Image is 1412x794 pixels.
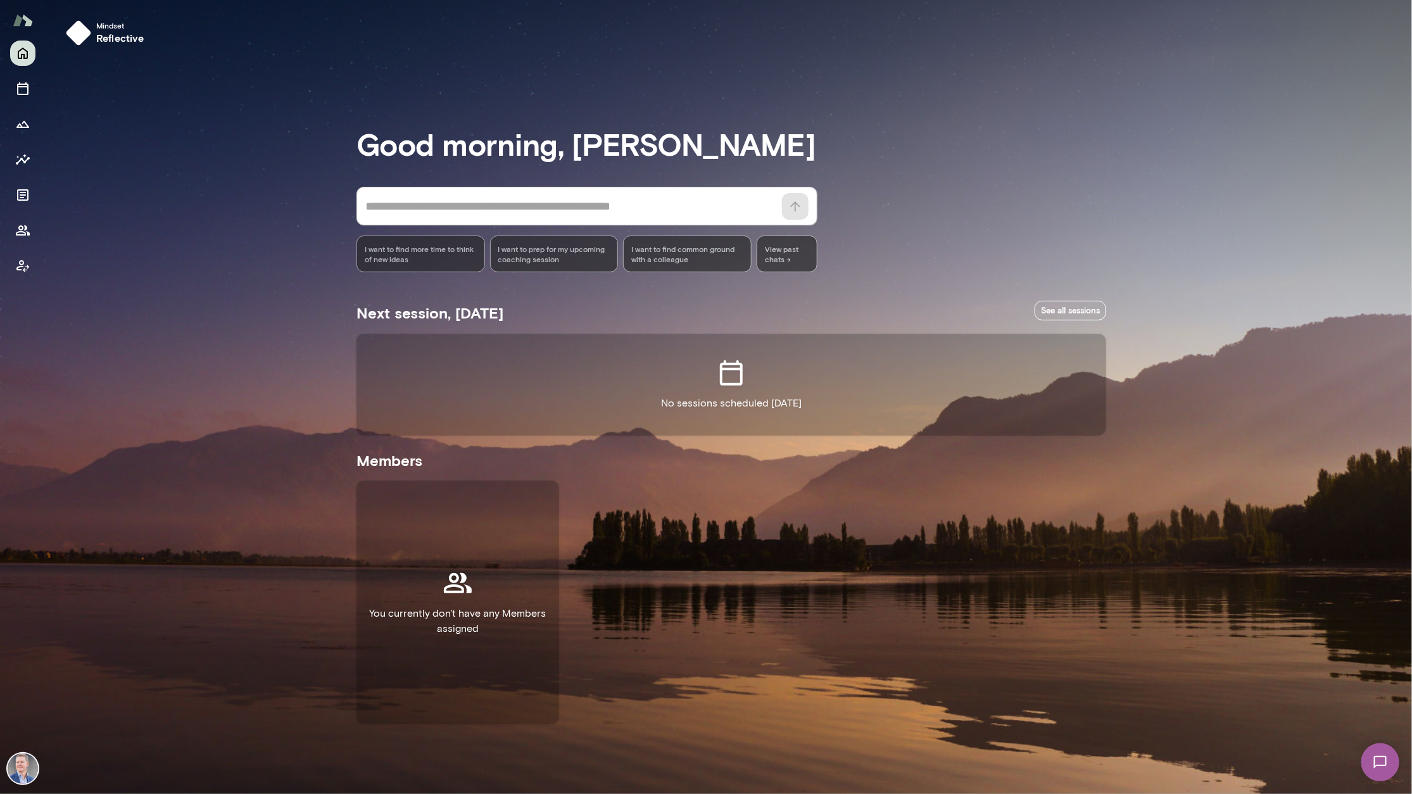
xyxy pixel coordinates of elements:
button: Client app [10,253,35,279]
h5: Next session, [DATE] [356,303,503,323]
h5: Members [356,450,1106,470]
div: I want to find common ground with a colleague [623,236,752,272]
button: Mindsetreflective [61,15,154,51]
button: Growth Plan [10,111,35,137]
p: You currently don't have any Members assigned [367,606,549,636]
button: Documents [10,182,35,208]
button: Insights [10,147,35,172]
h6: reflective [96,30,144,46]
span: I want to find more time to think of new ideas [365,244,477,264]
img: Mento [13,8,33,32]
p: No sessions scheduled [DATE] [661,396,802,411]
img: mindset [66,20,91,46]
img: Matt Lane [8,753,38,784]
span: Mindset [96,20,144,30]
span: I want to find common ground with a colleague [631,244,743,264]
button: Home [10,41,35,66]
div: I want to prep for my upcoming coaching session [490,236,619,272]
a: See all sessions [1035,301,1106,320]
span: View past chats -> [757,236,817,272]
div: I want to find more time to think of new ideas [356,236,485,272]
span: I want to prep for my upcoming coaching session [498,244,610,264]
button: Sessions [10,76,35,101]
button: Members [10,218,35,243]
h3: Good morning, [PERSON_NAME] [356,126,1106,161]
